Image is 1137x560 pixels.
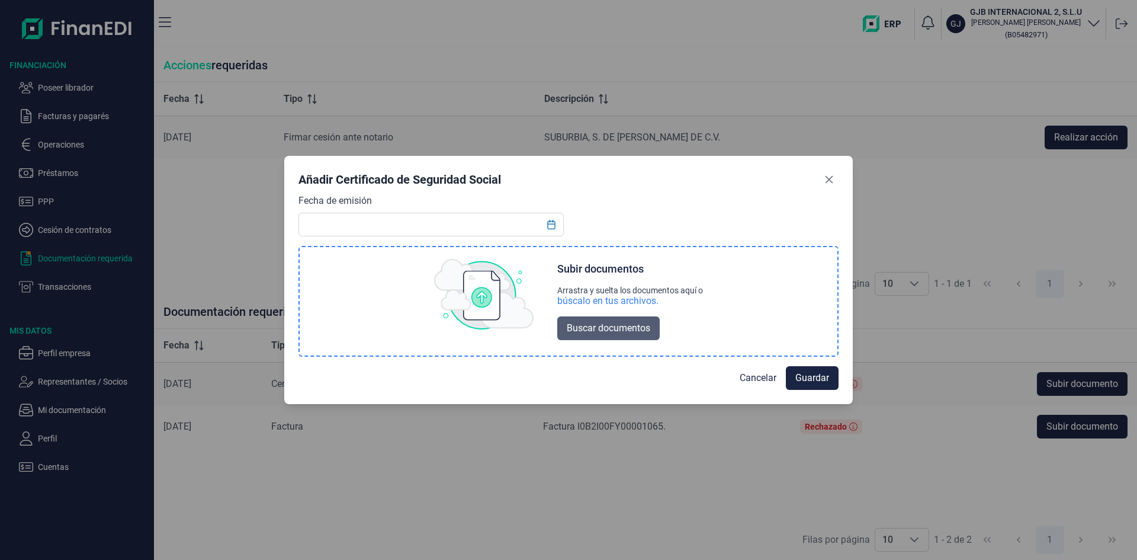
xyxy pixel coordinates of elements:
span: Buscar documentos [567,321,650,335]
div: Añadir Certificado de Seguridad Social [298,171,501,188]
div: búscalo en tus archivos. [557,295,659,307]
label: Fecha de emisión [298,194,372,208]
span: Guardar [795,371,829,385]
button: Buscar documentos [557,316,660,340]
button: Cancelar [730,366,786,390]
span: Cancelar [740,371,776,385]
img: upload img [434,259,534,330]
div: búscalo en tus archivos. [557,295,703,307]
button: Choose Date [540,214,563,235]
div: Subir documentos [557,262,644,276]
div: Arrastra y suelta los documentos aquí o [557,286,703,295]
button: Close [820,170,839,189]
button: Guardar [786,366,839,390]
